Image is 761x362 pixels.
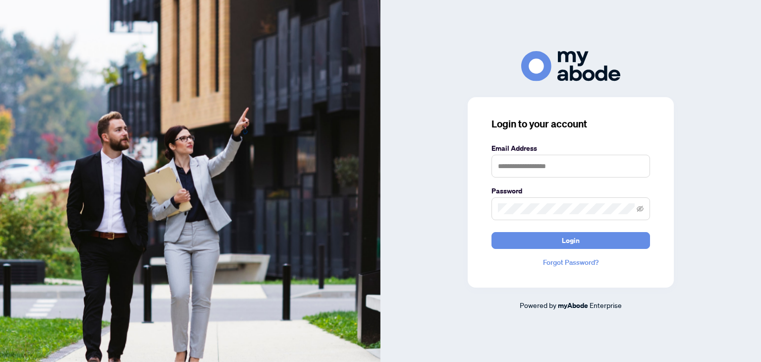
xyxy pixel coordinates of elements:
a: Forgot Password? [491,257,650,268]
span: eye-invisible [637,205,644,212]
span: Login [562,233,580,248]
label: Email Address [491,143,650,154]
span: Enterprise [590,301,622,309]
button: Login [491,232,650,249]
img: ma-logo [521,51,620,81]
label: Password [491,185,650,196]
a: myAbode [558,300,588,311]
span: Powered by [520,301,556,309]
h3: Login to your account [491,117,650,131]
